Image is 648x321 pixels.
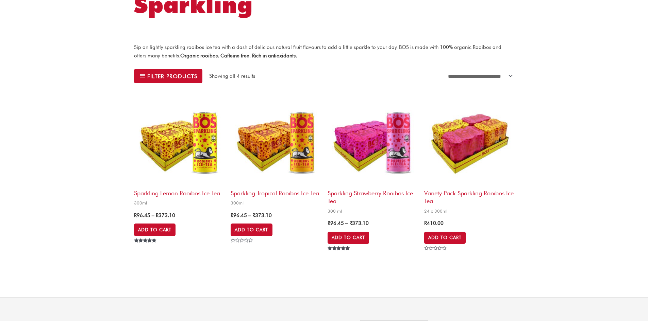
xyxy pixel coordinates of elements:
p: Sip on lightly sparkling rooibos ice tea with a dash of delicious natural fruit flavours to add a... [134,43,514,60]
span: Rated out of 5 [328,246,351,266]
bdi: 96.45 [328,220,344,226]
img: Variety Pack Sparkling Rooibos Ice Tea [424,96,514,186]
img: sparkling strawberry rooibos ice tea [328,96,417,186]
a: Select options for “Sparkling Tropical Rooibos Ice Tea” [231,224,272,236]
a: Select options for “Sparkling Strawberry Rooibos Ice Tea” [328,232,369,244]
span: R [252,212,255,218]
a: Sparkling Tropical Rooibos Ice Tea300ml [231,96,320,208]
span: 300 ml [328,208,417,214]
img: sparkling tropical rooibos ice tea [231,96,320,186]
select: Shop order [444,69,514,83]
span: R [156,212,159,218]
span: 300ml [134,200,224,206]
a: Add to cart: “Variety Pack Sparkling Rooibos Ice Tea” [424,232,466,244]
span: R [424,220,427,226]
h2: Variety Pack Sparkling Rooibos Ice Tea [424,186,514,205]
span: 300ml [231,200,320,206]
span: R [328,220,330,226]
h2: Sparkling Tropical Rooibos Ice Tea [231,186,320,197]
span: – [152,212,154,218]
span: Rated out of 5 [134,238,157,258]
p: Showing all 4 results [209,72,255,80]
a: Select options for “Sparkling Lemon Rooibos Ice Tea” [134,224,176,236]
span: 24 x 300ml [424,208,514,214]
a: Variety Pack Sparkling Rooibos Ice Tea24 x 300ml [424,96,514,216]
h2: Sparkling Lemon Rooibos Ice Tea [134,186,224,197]
bdi: 96.45 [134,212,150,218]
bdi: 410.00 [424,220,444,226]
img: sparkling lemon rooibos ice tea [134,96,224,186]
a: Sparkling Strawberry Rooibos Ice Tea300 ml [328,96,417,216]
a: Sparkling Lemon Rooibos Ice Tea300ml [134,96,224,208]
span: – [248,212,251,218]
span: – [345,220,348,226]
h2: Sparkling Strawberry Rooibos Ice Tea [328,186,417,205]
bdi: 373.10 [252,212,272,218]
strong: Organic rooibos. Caffeine free. Rich in antioxidants. [180,53,297,59]
span: R [349,220,352,226]
bdi: 373.10 [156,212,175,218]
bdi: 96.45 [231,212,247,218]
span: R [231,212,233,218]
span: R [134,212,137,218]
span: Filter products [147,74,197,79]
bdi: 373.10 [349,220,369,226]
button: Filter products [134,69,202,83]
